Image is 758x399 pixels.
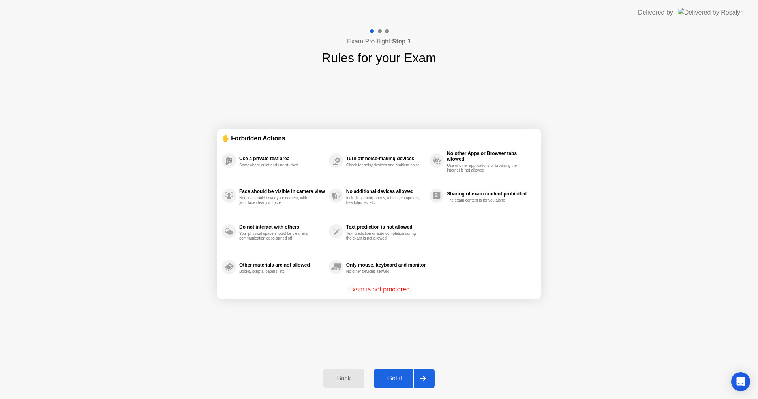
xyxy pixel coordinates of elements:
[239,156,325,161] div: Use a private test area
[447,191,532,197] div: Sharing of exam content prohibited
[347,37,411,46] h4: Exam Pre-flight:
[346,224,426,230] div: Text prediction is not allowed
[239,269,314,274] div: Books, scripts, papers, etc
[376,375,413,382] div: Got it
[447,198,522,203] div: The exam content is for you alone
[322,48,436,67] h1: Rules for your Exam
[346,269,421,274] div: No other devices allowed
[323,369,364,388] button: Back
[348,285,410,294] p: Exam is not proctored
[326,375,362,382] div: Back
[447,151,532,162] div: No other Apps or Browser tabs allowed
[239,196,314,205] div: Nothing should cover your camera, with your face clearly in focus
[346,163,421,168] div: Check for noisy devices and ambient noise
[447,163,522,173] div: Use of other applications or browsing the internet is not allowed
[239,262,325,268] div: Other materials are not allowed
[346,196,421,205] div: Including smartphones, tablets, computers, headphones, etc.
[222,134,536,143] div: ✋ Forbidden Actions
[678,8,744,17] img: Delivered by Rosalyn
[239,231,314,241] div: Your physical space should be clear and communication apps turned off
[346,189,426,194] div: No additional devices allowed
[731,372,750,391] div: Open Intercom Messenger
[392,38,411,45] b: Step 1
[374,369,435,388] button: Got it
[239,224,325,230] div: Do not interact with others
[638,8,673,17] div: Delivered by
[239,189,325,194] div: Face should be visible in camera view
[346,156,426,161] div: Turn off noise-making devices
[239,163,314,168] div: Somewhere quiet and undisturbed
[346,262,426,268] div: Only mouse, keyboard and monitor
[346,231,421,241] div: Text prediction or auto-completion during the exam is not allowed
